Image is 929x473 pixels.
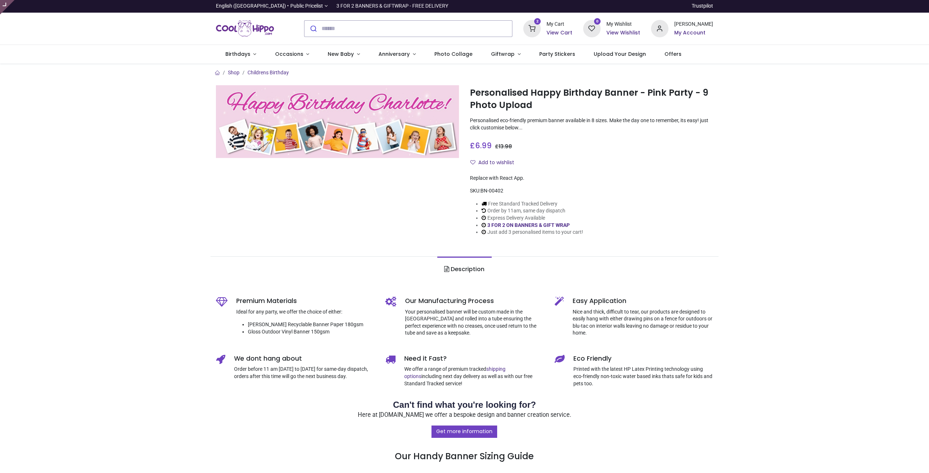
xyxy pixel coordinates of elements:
[470,117,713,131] p: Personalised eco-friendly premium banner available in 8 sizes. Make the day one to remember, its ...
[573,296,713,306] h5: Easy Application
[539,50,575,58] span: Party Stickers
[573,354,713,363] h5: Eco Friendly
[405,296,544,306] h5: Our Manufacturing Process
[266,45,319,64] a: Occasions
[606,29,640,37] a: View Wishlist
[482,200,583,208] li: Free Standard Tracked Delivery
[606,21,640,28] div: My Wishlist
[482,229,583,236] li: Just add 3 personalised items to your cart!
[290,3,323,10] span: Public Pricelist
[216,45,266,64] a: Birthdays
[216,85,459,158] img: Personalised Happy Birthday Banner - Pink Party - 9 Photo Upload
[480,188,503,194] span: BN-00402
[248,321,375,328] li: [PERSON_NAME] Recyclable Banner Paper 180gsm
[487,222,570,228] a: 3 FOR 2 ON BANNERS & GIFT WRAP
[583,25,601,31] a: 0
[434,50,472,58] span: Photo Collage
[482,207,583,215] li: Order by 11am, same day dispatch
[216,411,713,419] p: Here at [DOMAIN_NAME] we offer a bespoke design and banner creation service.
[470,87,713,112] h1: Personalised Happy Birthday Banner - Pink Party - 9 Photo Upload
[523,25,541,31] a: 2
[482,45,530,64] a: Giftwrap
[491,50,515,58] span: Giftwrap
[475,140,492,151] span: 6.99
[495,143,512,150] span: £
[470,187,713,195] div: SKU:
[470,140,492,151] span: £
[404,366,544,387] p: We offer a range of premium tracked including next day delivery as well as with our free Standard...
[236,308,375,316] p: Ideal for any party, we offer the choice of either:
[664,50,682,58] span: Offers
[594,50,646,58] span: Upload Your Design
[499,143,512,150] span: 13.98
[247,70,289,75] a: Childrens Birthday
[225,50,250,58] span: Birthdays
[404,354,544,363] h5: Need it Fast?
[470,157,520,169] button: Add to wishlistAdd to wishlist
[369,45,425,64] a: Anniversary
[234,354,375,363] h5: We dont hang about
[594,18,601,25] sup: 0
[304,21,322,37] button: Submit
[547,29,572,37] a: View Cart
[674,21,713,28] div: [PERSON_NAME]
[692,3,713,10] a: Trustpilot
[216,399,713,411] h2: Can't find what you're looking for?
[336,3,448,10] div: 3 FOR 2 BANNERS & GIFTWRAP - FREE DELIVERY
[216,18,274,39] img: Cool Hippo
[470,175,713,182] div: Replace with React App.
[431,426,497,438] a: Get more information
[378,50,410,58] span: Anniversary
[216,425,713,463] h3: Our Handy Banner Sizing Guide
[470,160,475,165] i: Add to wishlist
[547,21,572,28] div: My Cart
[437,257,491,282] a: Description
[534,18,541,25] sup: 2
[573,308,713,337] p: Nice and thick, difficult to tear, our products are designed to easily hang with either drawing p...
[275,50,303,58] span: Occasions
[319,45,369,64] a: New Baby
[216,18,274,39] a: Logo of Cool Hippo
[405,308,544,337] p: Your personalised banner will be custom made in the [GEOGRAPHIC_DATA] and rolled into a tube ensu...
[328,50,354,58] span: New Baby
[573,366,713,387] p: Printed with the latest HP Latex Printing technology using eco-friendly non-toxic water based ink...
[234,366,375,380] p: Order before 11 am [DATE] to [DATE] for same-day dispatch, orders after this time will go the nex...
[482,215,583,222] li: Express Delivery Available
[216,3,328,10] a: English ([GEOGRAPHIC_DATA]) •Public Pricelist
[248,328,375,336] li: Gloss Outdoor Vinyl Banner 150gsm
[674,29,713,37] a: My Account
[236,296,375,306] h5: Premium Materials
[228,70,240,75] a: Shop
